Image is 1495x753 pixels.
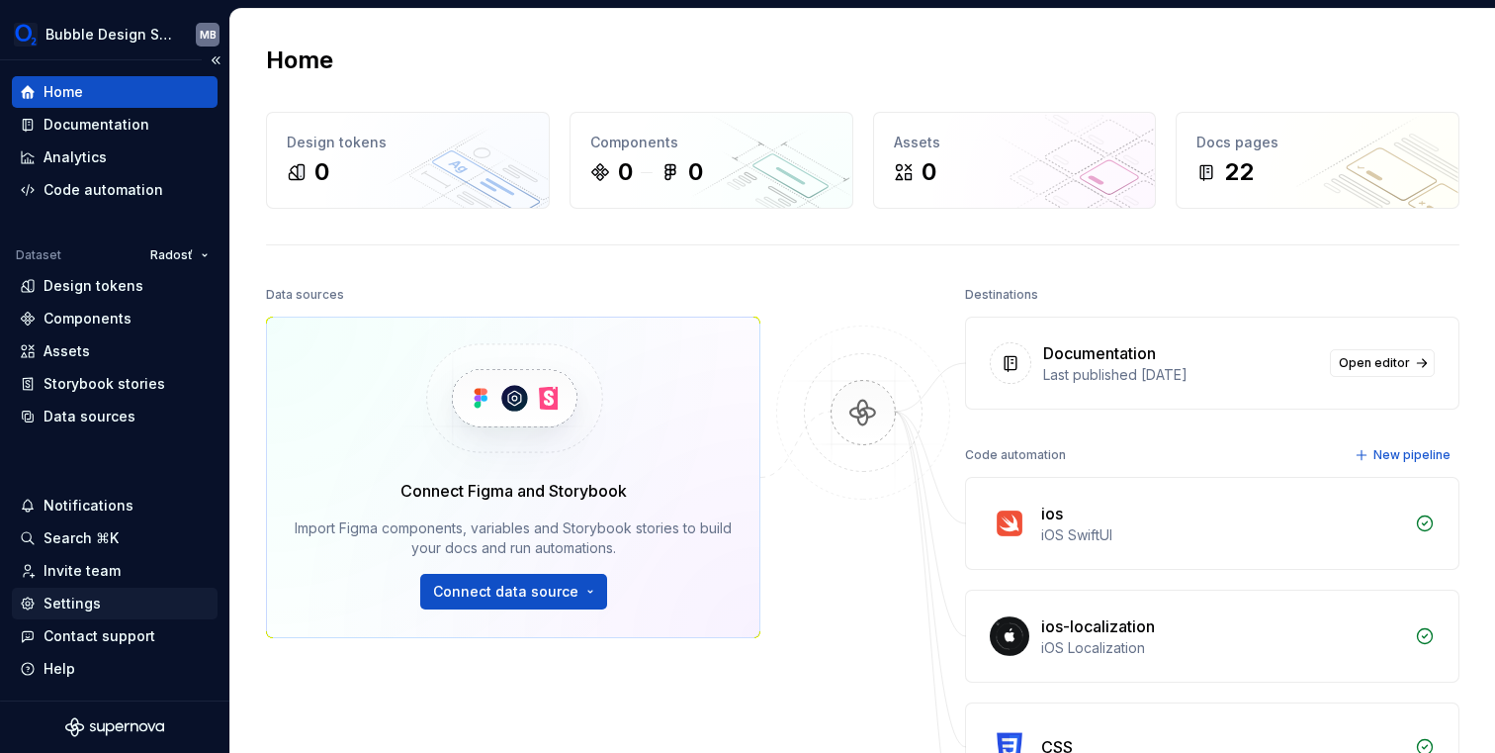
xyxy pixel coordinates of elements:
div: Assets [894,133,1136,152]
a: Analytics [12,141,218,173]
div: MB [200,27,217,43]
svg: Supernova Logo [65,717,164,737]
div: iOS Localization [1041,638,1403,658]
div: Contact support [44,626,155,646]
div: Docs pages [1196,133,1439,152]
img: 1a847f6c-1245-4c66-adf2-ab3a177fc91e.png [14,23,38,47]
div: Dataset [16,247,61,263]
a: Settings [12,588,218,619]
div: Assets [44,341,90,361]
a: Storybook stories [12,368,218,400]
div: Import Figma components, variables and Storybook stories to build your docs and run automations. [295,518,732,558]
div: iOS SwiftUI [1041,525,1403,545]
div: Help [44,659,75,679]
a: Components00 [570,112,853,209]
a: Design tokens0 [266,112,550,209]
div: Invite team [44,561,121,581]
div: Design tokens [44,276,143,296]
div: ios [1041,502,1063,525]
a: Assets0 [873,112,1157,209]
div: Code automation [44,180,163,200]
button: Collapse sidebar [202,47,229,74]
div: Documentation [44,115,149,135]
span: Radosť [150,247,193,263]
span: Open editor [1339,355,1410,371]
span: Connect data source [433,582,578,602]
button: Contact support [12,620,218,652]
button: Bubble Design SystemMB [4,13,225,55]
div: Search ⌘K [44,528,119,548]
button: Notifications [12,490,218,521]
div: Design tokens [287,133,529,152]
a: Code automation [12,174,218,206]
button: New pipeline [1349,441,1459,469]
div: Connect Figma and Storybook [400,479,627,503]
a: Components [12,303,218,334]
div: 0 [618,156,633,188]
div: Settings [44,594,101,613]
a: Data sources [12,401,218,432]
button: Search ⌘K [12,522,218,554]
div: Data sources [44,407,135,426]
a: Documentation [12,109,218,141]
button: Radosť [141,241,218,269]
a: Invite team [12,555,218,587]
div: Analytics [44,147,107,167]
div: 22 [1224,156,1254,188]
div: Notifications [44,496,133,516]
button: Connect data source [420,574,607,610]
div: Destinations [965,281,1038,309]
div: Code automation [965,441,1066,469]
a: Docs pages22 [1176,112,1459,209]
div: ios-localization [1041,614,1155,638]
div: 0 [688,156,703,188]
div: Components [590,133,833,152]
div: Data sources [266,281,344,309]
div: Home [44,82,83,102]
a: Home [12,76,218,108]
div: Bubble Design System [45,25,172,45]
div: Storybook stories [44,374,165,394]
div: Last published [DATE] [1043,365,1318,385]
span: New pipeline [1373,447,1451,463]
div: Documentation [1043,341,1156,365]
a: Assets [12,335,218,367]
h2: Home [266,45,333,76]
button: Help [12,653,218,685]
div: Components [44,309,132,329]
a: Open editor [1330,349,1435,377]
div: 0 [922,156,936,188]
div: 0 [314,156,329,188]
a: Design tokens [12,270,218,302]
